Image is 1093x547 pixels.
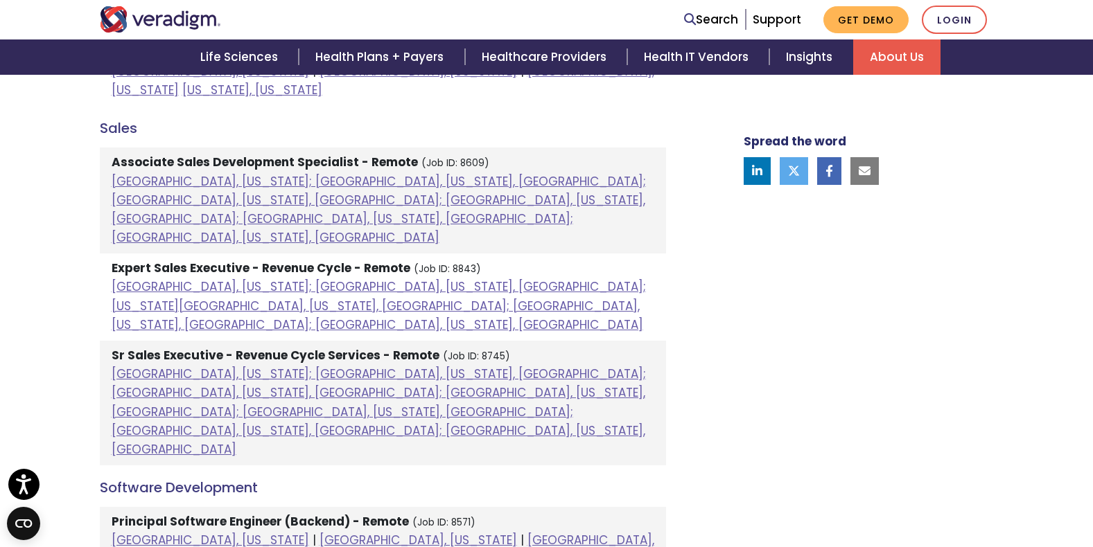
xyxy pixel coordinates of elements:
a: [US_STATE], [US_STATE] [182,82,322,98]
small: (Job ID: 8609) [421,156,489,170]
a: [GEOGRAPHIC_DATA], [US_STATE]; [GEOGRAPHIC_DATA], [US_STATE], [GEOGRAPHIC_DATA]; [GEOGRAPHIC_DATA... [112,366,646,458]
span: | [313,63,316,80]
a: Search [684,10,738,29]
a: Get Demo [823,6,909,33]
strong: Expert Sales Executive - Revenue Cycle - Remote [112,260,410,276]
strong: Principal Software Engineer (Backend) - Remote [112,513,409,530]
a: [GEOGRAPHIC_DATA], [US_STATE] [112,63,309,80]
a: Healthcare Providers [465,39,627,75]
a: Health IT Vendors [627,39,769,75]
span: | [521,63,524,80]
a: Health Plans + Payers [299,39,464,75]
button: Open CMP widget [7,507,40,540]
strong: Sr Sales Executive - Revenue Cycle Services - Remote [112,347,439,364]
a: Login [922,6,987,34]
h4: Sales [100,120,666,136]
a: About Us [853,39,941,75]
a: Insights [769,39,853,75]
strong: Spread the word [744,133,846,150]
h4: Software Development [100,479,666,496]
a: [GEOGRAPHIC_DATA], [US_STATE] [320,63,517,80]
a: [GEOGRAPHIC_DATA], [US_STATE]; [GEOGRAPHIC_DATA], [US_STATE], [GEOGRAPHIC_DATA]; [US_STATE][GEOGR... [112,278,646,332]
a: Life Sciences [184,39,299,75]
strong: Associate Sales Development Specialist - Remote [112,154,418,170]
small: (Job ID: 8843) [414,262,481,276]
a: [GEOGRAPHIC_DATA], [US_STATE]; [GEOGRAPHIC_DATA], [US_STATE], [GEOGRAPHIC_DATA]; [GEOGRAPHIC_DATA... [112,173,646,246]
a: Support [753,11,801,28]
small: (Job ID: 8745) [443,350,510,363]
small: (Job ID: 8571) [412,516,475,529]
img: Veradigm logo [100,6,221,33]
